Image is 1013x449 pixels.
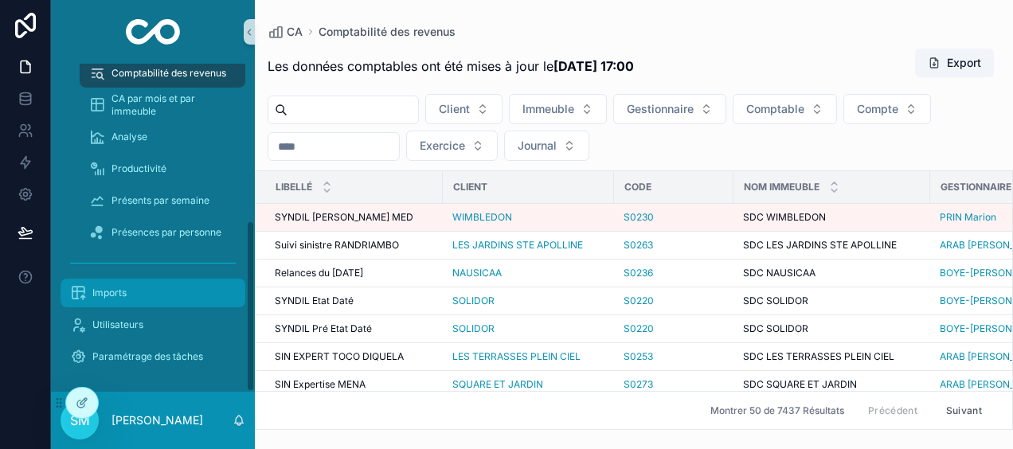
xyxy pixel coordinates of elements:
[319,24,456,40] a: Comptabilité des revenus
[452,295,495,307] a: SOLIDOR
[518,138,557,154] span: Journal
[61,279,245,307] a: Imports
[509,94,607,124] button: Select Button
[624,211,654,224] a: S0230
[857,101,898,117] span: Compte
[743,239,897,252] span: SDC LES JARDINS STE APOLLINE
[111,194,209,207] span: Présents par semaine
[743,322,808,335] span: SDC SOLIDOR
[452,267,502,279] a: NAUSICAA
[80,91,245,119] a: CA par mois et par immeuble
[70,411,90,430] span: SM
[111,162,166,175] span: Productivité
[843,94,931,124] button: Select Button
[624,378,653,391] a: S0273
[452,378,543,391] a: SQUARE ET JARDIN
[92,287,127,299] span: Imports
[61,310,245,339] a: Utilisateurs
[276,181,312,193] span: Libellé
[111,131,147,143] span: Analyse
[111,67,226,80] span: Comptabilité des revenus
[111,226,221,239] span: Présences par personne
[743,378,857,391] span: SDC SQUARE ET JARDIN
[275,378,366,391] span: SIN Expertise MENA
[111,92,229,118] span: CA par mois et par immeuble
[522,101,574,117] span: Immeuble
[51,64,255,392] div: scrollable content
[275,350,404,363] span: SIN EXPERT TOCO DIQUELA
[406,131,498,161] button: Select Button
[80,186,245,215] a: Présents par semaine
[275,239,399,252] span: Suivi sinistre RANDRIAMBO
[744,181,819,193] span: Nom immeuble
[452,350,581,363] a: LES TERRASSES PLEIN CIEL
[453,181,487,193] span: Client
[275,295,354,307] span: SYNDIL Etat Daté
[743,295,808,307] span: SDC SOLIDOR
[420,138,465,154] span: Exercice
[915,49,994,77] button: Export
[746,101,804,117] span: Comptable
[553,58,634,74] strong: [DATE] 17:00
[268,24,303,40] a: CA
[452,322,495,335] a: SOLIDOR
[268,57,634,76] span: Les données comptables ont été mises à jour le
[624,239,653,252] a: S0263
[92,318,143,331] span: Utilisateurs
[126,19,181,45] img: App logo
[111,412,203,428] p: [PERSON_NAME]
[935,398,993,423] button: Suivant
[275,322,372,335] span: SYNDIL Pré Etat Daté
[80,59,245,88] a: Comptabilité des revenus
[624,181,651,193] span: Code
[504,131,589,161] button: Select Button
[425,94,503,124] button: Select Button
[80,154,245,183] a: Productivité
[710,404,844,417] span: Montrer 50 de 7437 Résultats
[743,350,894,363] span: SDC LES TERRASSES PLEIN CIEL
[624,267,653,279] a: S0236
[941,181,1011,193] span: Gestionnaire
[80,218,245,247] a: Présences par personne
[624,350,653,363] a: S0253
[733,94,837,124] button: Select Button
[940,211,996,224] a: PRIN Marion
[287,24,303,40] span: CA
[624,322,654,335] a: S0220
[275,211,413,224] span: SYNDIL [PERSON_NAME] MED
[452,239,583,252] a: LES JARDINS STE APOLLINE
[80,123,245,151] a: Analyse
[61,342,245,371] a: Paramétrage des tâches
[439,101,470,117] span: Client
[624,295,654,307] a: S0220
[743,267,815,279] span: SDC NAUSICAA
[452,211,512,224] a: WIMBLEDON
[627,101,694,117] span: Gestionnaire
[613,94,726,124] button: Select Button
[92,350,203,363] span: Paramétrage des tâches
[275,267,363,279] span: Relances du [DATE]
[743,211,826,224] span: SDC WIMBLEDON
